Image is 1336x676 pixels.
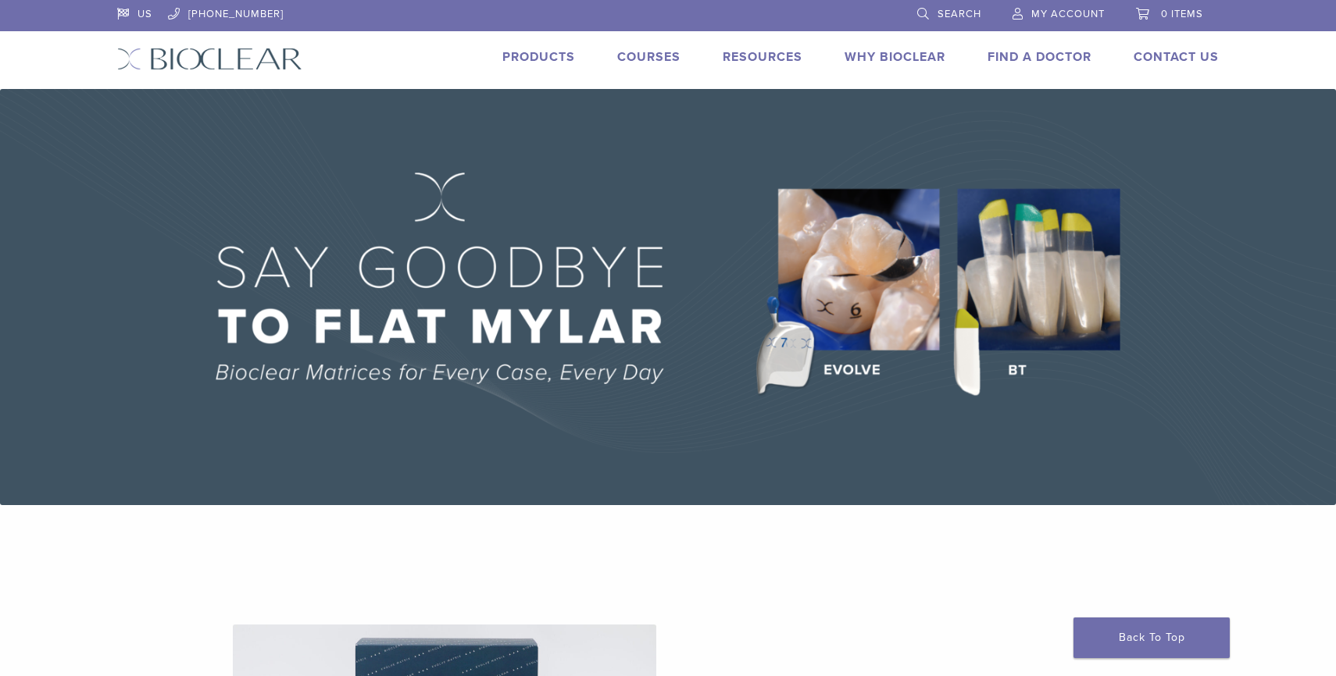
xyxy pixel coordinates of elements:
[938,8,981,20] span: Search
[1031,8,1105,20] span: My Account
[617,49,681,65] a: Courses
[1134,49,1219,65] a: Contact Us
[1073,617,1230,658] a: Back To Top
[723,49,802,65] a: Resources
[1161,8,1203,20] span: 0 items
[502,49,575,65] a: Products
[988,49,1091,65] a: Find A Doctor
[117,48,302,70] img: Bioclear
[845,49,945,65] a: Why Bioclear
